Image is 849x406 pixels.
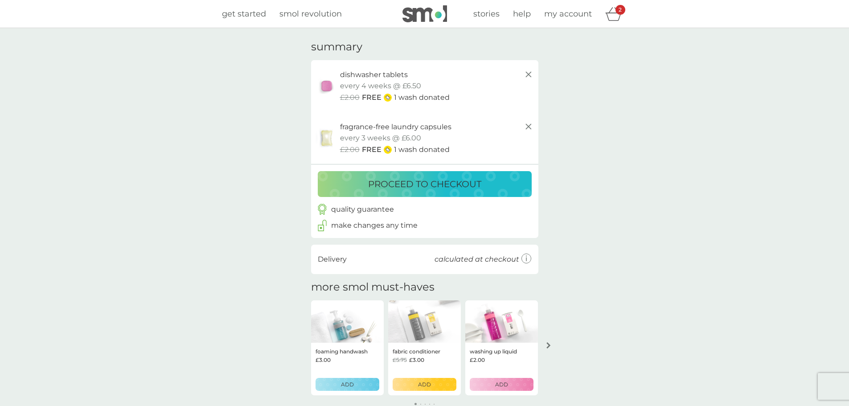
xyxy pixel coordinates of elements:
[316,378,379,391] button: ADD
[394,92,450,103] p: 1 wash donated
[331,220,418,231] p: make changes any time
[393,378,456,391] button: ADD
[311,41,362,53] h3: summary
[394,144,450,156] p: 1 wash donated
[222,8,266,21] a: get started
[318,254,347,265] p: Delivery
[368,177,481,191] p: proceed to checkout
[470,347,517,356] p: washing up liquid
[318,171,532,197] button: proceed to checkout
[341,380,354,389] p: ADD
[362,144,381,156] span: FREE
[393,356,407,364] span: £5.75
[513,9,531,19] span: help
[470,378,533,391] button: ADD
[473,8,500,21] a: stories
[279,9,342,19] span: smol revolution
[495,380,508,389] p: ADD
[340,121,451,133] p: fragrance-free laundry capsules
[402,5,447,22] img: smol
[316,347,368,356] p: foaming handwash
[473,9,500,19] span: stories
[340,144,360,156] span: £2.00
[605,5,628,23] div: basket
[409,356,424,364] span: £3.00
[331,204,394,215] p: quality guarantee
[279,8,342,21] a: smol revolution
[340,92,360,103] span: £2.00
[418,380,431,389] p: ADD
[222,9,266,19] span: get started
[340,132,421,144] p: every 3 weeks @ £6.00
[544,8,592,21] a: my account
[393,347,440,356] p: fabric conditioner
[513,8,531,21] a: help
[362,92,381,103] span: FREE
[470,356,485,364] span: £2.00
[316,356,331,364] span: £3.00
[340,80,421,92] p: every 4 weeks @ £6.50
[544,9,592,19] span: my account
[340,69,408,81] p: dishwasher tablets
[435,254,519,265] p: calculated at checkout
[311,281,435,294] h2: more smol must-haves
